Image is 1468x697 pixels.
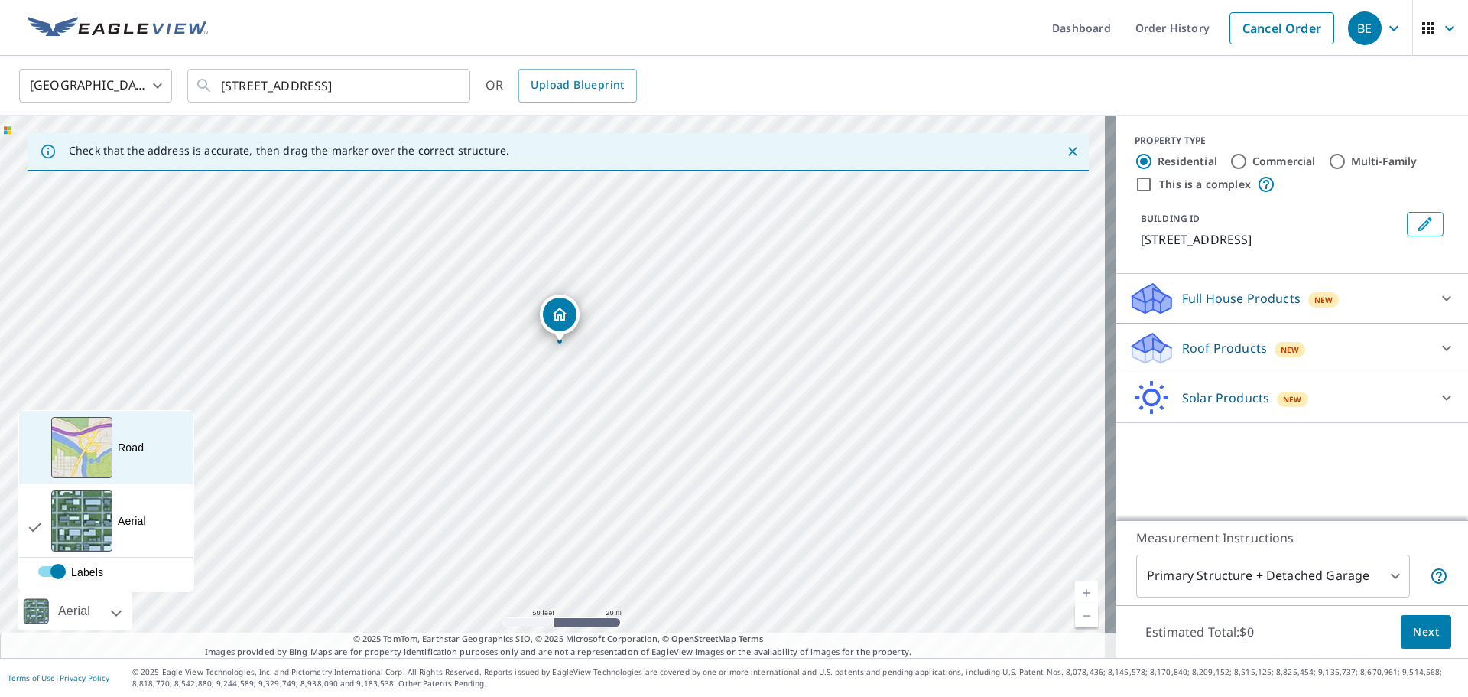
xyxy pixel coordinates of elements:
p: © 2025 Eagle View Technologies, Inc. and Pictometry International Corp. All Rights Reserved. Repo... [132,666,1460,689]
span: New [1314,294,1333,306]
label: Commercial [1252,154,1316,169]
input: Search by address or latitude-longitude [221,64,439,107]
button: Next [1401,615,1451,650]
div: BE [1348,11,1382,45]
label: Multi-Family [1351,154,1418,169]
p: Solar Products [1182,389,1269,407]
div: [GEOGRAPHIC_DATA] [19,64,172,107]
span: Next [1413,623,1439,642]
div: Full House ProductsNew [1129,280,1456,317]
p: Measurement Instructions [1136,529,1448,547]
a: Privacy Policy [60,673,109,683]
div: Roof ProductsNew [1129,330,1456,366]
div: Aerial [118,513,146,529]
div: Solar ProductsNew [1129,379,1456,416]
span: © 2025 TomTom, Earthstar Geographics SIO, © 2025 Microsoft Corporation, © [353,633,764,646]
a: OpenStreetMap [671,633,736,644]
div: OR [486,69,637,103]
a: Current Level 19, Zoom In [1075,581,1098,604]
span: Upload Blueprint [531,76,624,95]
label: Residential [1158,154,1217,169]
a: Cancel Order [1229,12,1334,44]
div: Dropped pin, building 1, Residential property, 6029 26th Rd N Arlington, VA 22207 [540,295,580,342]
span: Your report will include the primary structure and a detached garage if one exists. [1430,567,1448,585]
p: Estimated Total: $0 [1133,615,1266,649]
button: Edit building 1 [1407,212,1444,236]
button: Close [1063,142,1083,161]
span: New [1281,344,1300,356]
img: EV Logo [28,17,208,40]
div: Primary Structure + Detached Garage [1136,555,1410,598]
a: Current Level 19, Zoom Out [1075,604,1098,627]
div: Aerial [54,592,95,630]
label: Labels [19,565,224,580]
span: New [1283,393,1302,405]
p: Full House Products [1182,289,1301,308]
a: Terms of Use [8,673,55,683]
div: PROPERTY TYPE [1135,134,1450,148]
p: BUILDING ID [1141,212,1200,225]
a: Upload Blueprint [518,69,636,103]
div: Aerial [18,592,132,630]
p: [STREET_ADDRESS] [1141,230,1401,249]
p: Check that the address is accurate, then drag the marker over the correct structure. [69,144,509,158]
div: View aerial and more... [18,410,194,592]
a: Terms [739,633,764,644]
p: Roof Products [1182,339,1267,357]
label: This is a complex [1159,177,1251,192]
div: Road [118,440,144,455]
div: enabled [19,558,193,591]
p: | [8,673,109,682]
